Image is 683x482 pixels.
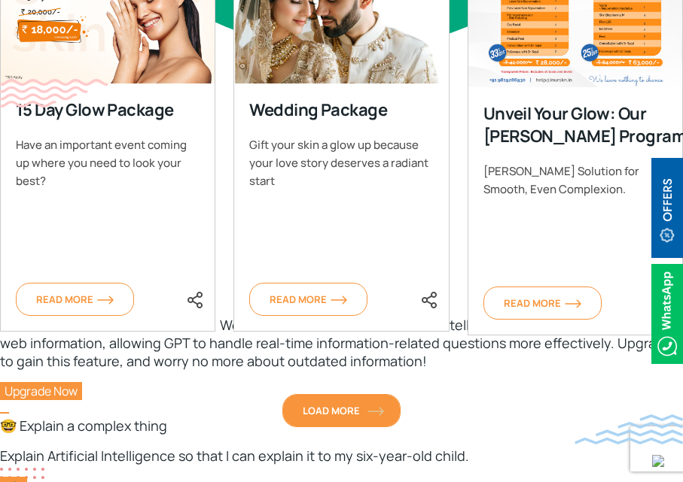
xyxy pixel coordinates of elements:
[270,293,347,306] span: Read More
[249,283,367,316] a: Read Moreorange-arrow
[483,286,602,320] a: Read Moreorange-arrow
[186,291,204,309] img: share
[652,455,664,467] img: up-blue-arrow.svg
[36,293,114,306] span: Read More
[97,296,114,305] img: orange-arrow
[483,162,667,199] div: [PERSON_NAME] Solution for Smooth, Even Complexion.
[651,264,683,364] img: Whatsappicon
[303,404,380,417] span: Load More
[331,296,347,305] img: orange-arrow
[249,99,475,121] div: Wedding Package
[186,290,204,307] a: <div class="socialicons"><span class="close_share"><i class="fa fa-close"></i></span> <a href="ht...
[367,407,384,416] img: orange-arrow.svg
[504,296,581,310] span: Read More
[16,136,200,190] div: Have an important event coming up where you need to look your best?
[16,99,242,121] div: 15 Day Glow Package
[16,283,134,316] a: Read Moreorange-arrow
[420,290,438,307] a: <div class="socialicons"><span class="close_share"><i class="fa fa-close"></i></span> <a href="ht...
[651,304,683,320] a: Whatsappicon
[282,394,401,427] a: Load More
[565,299,581,308] img: orange-arrow
[420,291,438,309] img: share
[249,136,433,190] div: Gift your skin a glow up because your love story deserves a radiant start
[575,414,683,444] img: bluewave
[651,158,683,258] img: offerBt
